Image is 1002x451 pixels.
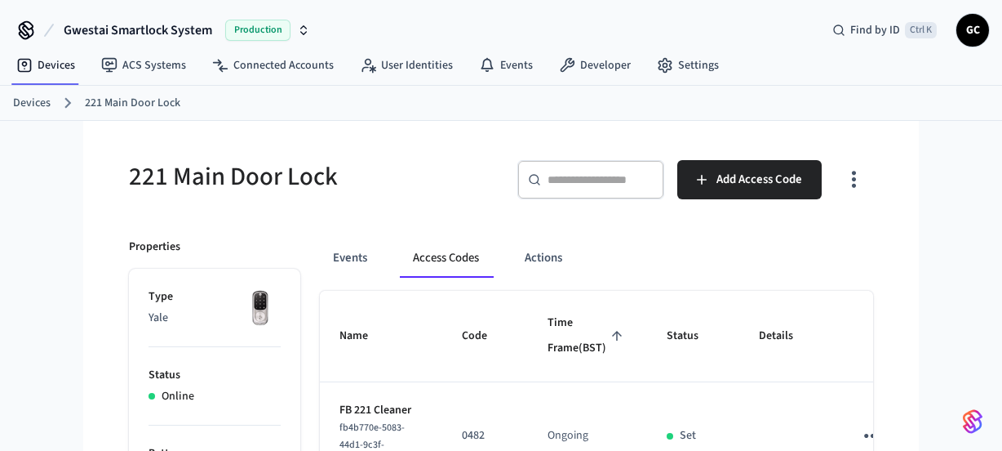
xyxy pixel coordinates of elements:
img: Yale Assure Touchscreen Wifi Smart Lock, Satin Nickel, Front [240,288,281,329]
a: Events [466,51,546,80]
div: ant example [320,239,873,278]
button: GC [956,14,989,47]
span: Add Access Code [716,169,802,190]
a: Connected Accounts [199,51,347,80]
p: Set [680,427,696,444]
a: Developer [546,51,644,80]
a: 221 Main Door Lock [85,95,180,112]
button: Add Access Code [677,160,822,199]
span: Time Frame(BST) [548,310,627,362]
span: Status [667,324,720,349]
span: Ctrl K [905,22,937,38]
p: Yale [149,310,281,327]
p: FB 221 Cleaner [339,402,423,419]
p: Properties [129,239,180,256]
span: Gwestai Smartlock System [64,20,212,40]
span: Code [462,324,508,349]
img: SeamLogoGradient.69752ec5.svg [963,409,982,435]
p: Type [149,288,281,306]
a: Settings [644,51,732,80]
a: Devices [3,51,88,80]
a: Devices [13,95,51,112]
button: Events [320,239,380,278]
h5: 221 Main Door Lock [129,160,491,194]
a: ACS Systems [88,51,199,80]
button: Actions [512,239,575,278]
p: Status [149,367,281,384]
span: Find by ID [850,22,900,38]
span: Name [339,324,389,349]
span: Production [225,20,290,41]
a: User Identities [347,51,466,80]
div: Find by IDCtrl K [819,16,950,45]
p: 0482 [462,427,508,444]
button: Access Codes [400,239,492,278]
span: Details [759,324,814,349]
p: Online [162,388,194,405]
span: GC [958,16,987,45]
